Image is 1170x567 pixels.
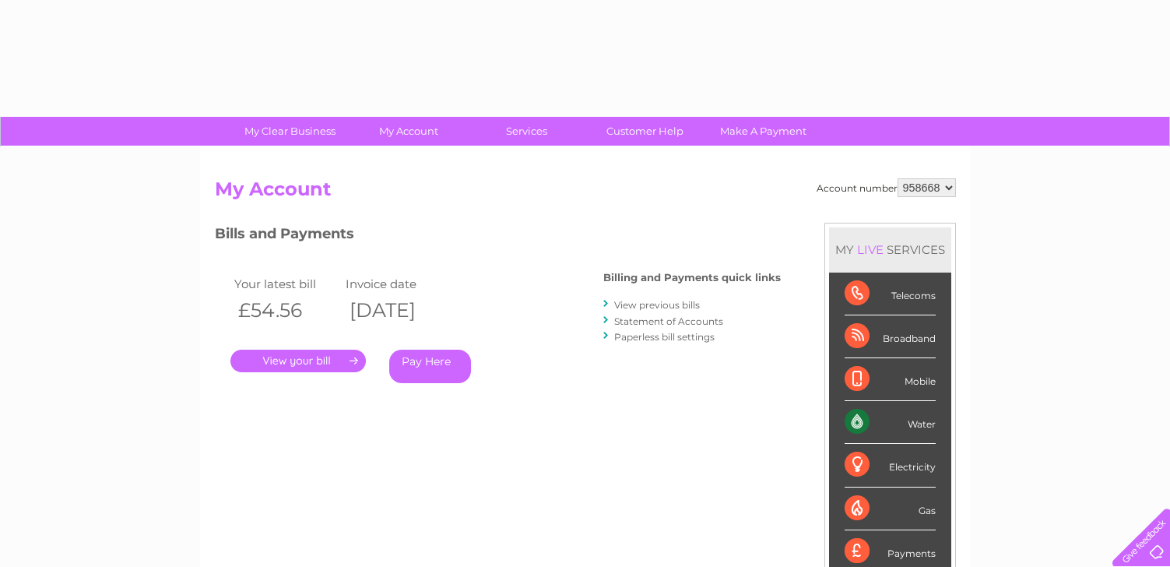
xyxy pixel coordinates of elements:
th: £54.56 [230,294,343,326]
a: Services [462,117,591,146]
a: . [230,350,366,372]
div: Account number [817,178,956,197]
h2: My Account [215,178,956,208]
th: [DATE] [342,294,454,326]
div: Telecoms [845,273,936,315]
div: Mobile [845,358,936,401]
td: Invoice date [342,273,454,294]
a: Statement of Accounts [614,315,723,327]
div: Gas [845,488,936,530]
div: Broadband [845,315,936,358]
div: MY SERVICES [829,227,951,272]
h3: Bills and Payments [215,223,781,250]
h4: Billing and Payments quick links [603,272,781,283]
div: Electricity [845,444,936,487]
div: LIVE [854,242,887,257]
a: My Account [344,117,473,146]
a: My Clear Business [226,117,354,146]
a: Customer Help [581,117,709,146]
a: Paperless bill settings [614,331,715,343]
div: Water [845,401,936,444]
a: Make A Payment [699,117,827,146]
td: Your latest bill [230,273,343,294]
a: Pay Here [389,350,471,383]
a: View previous bills [614,299,700,311]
